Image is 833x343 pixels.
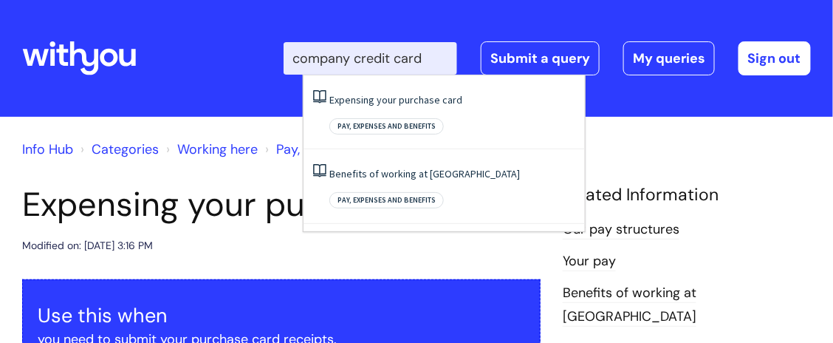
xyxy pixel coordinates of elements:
[261,137,441,161] li: Pay, expenses and benefits
[329,118,444,135] span: Pay, expenses and benefits
[563,185,811,206] h4: Related Information
[623,41,715,75] a: My queries
[738,41,811,75] a: Sign out
[22,140,73,158] a: Info Hub
[162,137,258,161] li: Working here
[563,252,616,271] a: Your pay
[284,42,457,75] input: Search
[329,93,462,106] a: Expensing your purchase card
[77,137,159,161] li: Solution home
[92,140,159,158] a: Categories
[38,304,525,327] h3: Use this when
[329,167,520,180] a: Benefits of working at [GEOGRAPHIC_DATA]
[329,192,444,208] span: Pay, expenses and benefits
[563,220,679,240] a: Our pay structures
[22,237,153,255] div: Modified on: [DATE] 3:16 PM
[481,41,600,75] a: Submit a query
[22,185,541,225] h1: Expensing your purchase card
[563,284,696,327] a: Benefits of working at [GEOGRAPHIC_DATA]
[284,41,811,75] div: | -
[276,140,441,158] a: Pay, expenses and benefits
[177,140,258,158] a: Working here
